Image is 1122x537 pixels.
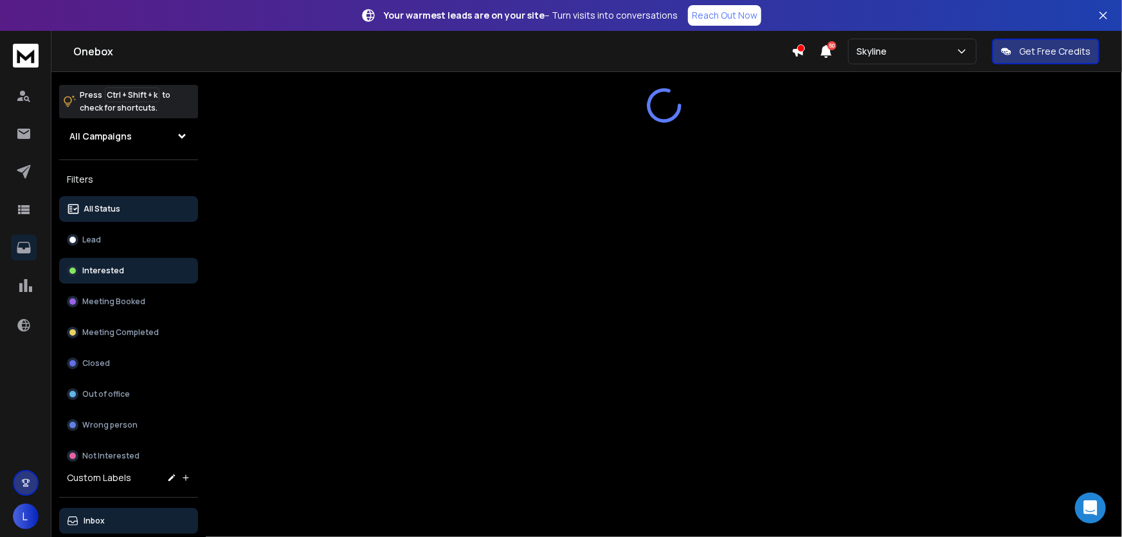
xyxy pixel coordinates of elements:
p: Lead [82,235,101,245]
p: Closed [82,358,110,369]
p: Out of office [82,389,130,399]
p: All Status [84,204,120,214]
button: Closed [59,350,198,376]
p: Skyline [856,45,892,58]
span: 50 [828,41,837,50]
button: Get Free Credits [992,39,1099,64]
img: logo [13,44,39,68]
button: Interested [59,258,198,284]
button: Out of office [59,381,198,407]
button: Lead [59,227,198,253]
button: All Campaigns [59,123,198,149]
a: Reach Out Now [688,5,761,26]
p: Interested [82,266,124,276]
p: Meeting Booked [82,296,145,307]
button: Meeting Completed [59,320,198,345]
span: Ctrl + Shift + k [105,87,159,102]
p: Press to check for shortcuts. [80,89,170,114]
p: Meeting Completed [82,327,159,338]
h3: Custom Labels [67,471,131,484]
p: Inbox [84,516,105,526]
p: – Turn visits into conversations [384,9,678,22]
h1: Onebox [73,44,792,59]
p: Wrong person [82,420,138,430]
button: All Status [59,196,198,222]
button: L [13,504,39,529]
button: Meeting Booked [59,289,198,314]
p: Not Interested [82,451,140,461]
button: Not Interested [59,443,198,469]
button: Inbox [59,508,198,534]
p: Get Free Credits [1019,45,1090,58]
button: Wrong person [59,412,198,438]
h3: Filters [59,170,198,188]
div: Open Intercom Messenger [1075,493,1106,523]
strong: Your warmest leads are on your site [384,9,545,21]
p: Reach Out Now [692,9,757,22]
h1: All Campaigns [69,130,132,143]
